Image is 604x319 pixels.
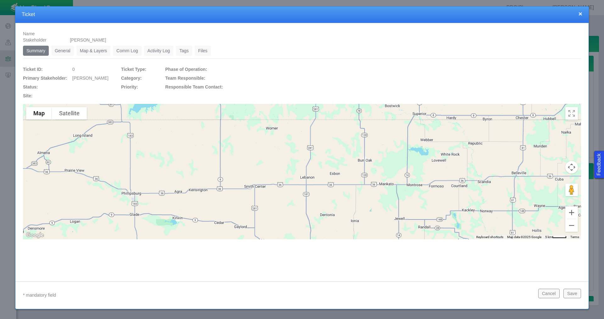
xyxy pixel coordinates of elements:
[52,107,87,120] button: Show satellite imagery
[545,235,552,239] span: 5 km
[23,67,43,72] span: Ticket ID:
[25,231,45,239] a: Open this area in Google Maps (opens a new window)
[165,67,207,72] span: Phase of Operation:
[23,76,67,81] span: Primary Stakeholder:
[565,219,578,232] button: Zoom out
[565,206,578,219] button: Zoom in
[565,107,578,120] button: Toggle Fullscreen in browser window
[76,46,110,56] a: Map & Layers
[121,76,142,81] span: Category:
[543,235,568,239] button: Map Scale: 5 km per 42 pixels
[23,31,35,36] span: Name
[570,235,579,239] a: Terms (opens in new tab)
[165,76,205,81] span: Team Responsible:
[565,161,578,174] button: Map camera controls
[23,46,49,56] a: Summary
[22,11,582,18] h4: Ticket
[25,231,45,239] img: Google
[72,76,109,81] span: [PERSON_NAME]
[565,184,578,196] button: Drag Pegman onto the map to open Street View
[476,235,503,239] button: Keyboard shortcuts
[507,235,541,239] span: Map data ©2025 Google
[538,289,560,298] button: Cancel
[165,84,223,89] span: Responsible Team Contact:
[121,84,138,89] span: Priority:
[23,93,32,98] span: Site:
[72,67,75,72] span: 0
[51,46,74,56] a: General
[113,46,141,56] a: Comm Log
[176,46,192,56] a: Tags
[579,10,582,17] button: close
[23,37,47,43] span: Stakeholder
[563,289,581,298] button: Save
[70,37,106,43] span: [PERSON_NAME]
[144,46,174,56] a: Activity Log
[23,84,38,89] span: Status:
[121,67,146,72] span: Ticket Type:
[23,291,533,299] p: * mandatory field
[195,46,211,56] a: Files
[26,107,52,120] button: Show street map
